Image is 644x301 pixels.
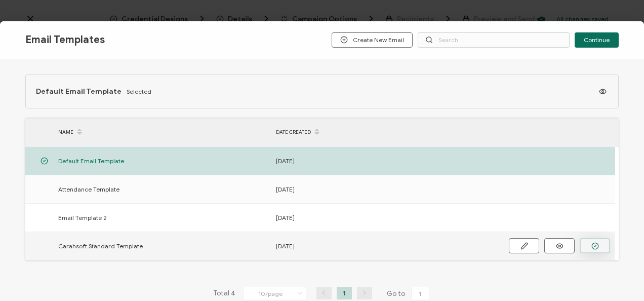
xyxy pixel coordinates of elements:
[25,33,105,46] span: Email Templates
[271,155,489,167] div: [DATE]
[340,36,404,44] span: Create New Email
[58,183,119,195] span: Attendance Template
[243,287,306,300] input: Select
[271,183,489,195] div: [DATE]
[584,37,610,43] span: Continue
[58,212,107,223] span: Email Template 2
[387,287,431,301] span: Go to
[271,124,489,141] div: DATE CREATED
[575,32,619,48] button: Continue
[271,212,489,223] div: [DATE]
[271,240,489,252] div: [DATE]
[36,87,122,96] span: Default Email Template
[337,287,352,299] li: 1
[53,124,271,141] div: NAME
[213,287,235,301] span: Total 4
[593,252,644,301] iframe: Chat Widget
[332,32,413,48] button: Create New Email
[58,155,124,167] span: Default Email Template
[127,88,151,95] span: Selected
[418,32,570,48] input: Search
[58,240,143,252] span: Carahsoft Standard Template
